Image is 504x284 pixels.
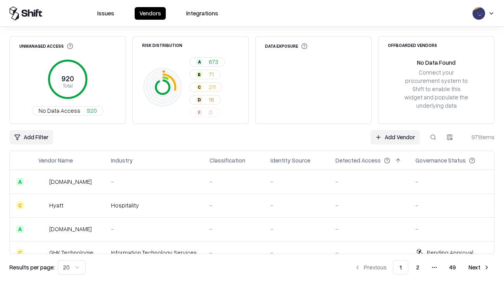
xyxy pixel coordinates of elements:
[417,58,456,67] div: No Data Found
[111,225,197,233] div: -
[189,95,221,105] button: D16
[196,97,202,103] div: D
[19,43,73,49] div: Unmanaged Access
[410,260,426,275] button: 2
[393,260,408,275] button: 1
[209,83,216,91] span: 211
[189,82,222,92] button: C211
[38,178,46,186] img: intrado.com
[335,156,381,164] div: Detected Access
[63,82,73,89] tspan: Total
[335,177,403,186] div: -
[265,43,308,49] div: Data Exposure
[38,225,46,233] img: primesec.co.il
[61,74,74,83] tspan: 920
[39,106,80,115] span: No Data Access
[135,7,166,20] button: Vendors
[189,70,220,79] button: B71
[335,248,403,257] div: -
[16,225,24,233] div: A
[111,156,133,164] div: Industry
[415,156,466,164] div: Governance Status
[16,178,24,186] div: A
[271,201,323,209] div: -
[350,260,495,275] nav: pagination
[16,249,24,257] div: C
[209,156,245,164] div: Classification
[271,225,323,233] div: -
[38,156,73,164] div: Vendor Name
[182,7,223,20] button: Integrations
[209,177,258,186] div: -
[371,130,420,144] a: Add Vendor
[196,59,202,65] div: A
[9,263,55,271] p: Results per page:
[111,201,197,209] div: Hospitality
[38,249,46,257] img: GHK Technologies Inc.
[49,201,63,209] div: Hyatt
[463,133,495,141] div: 971 items
[271,156,310,164] div: Identity Source
[49,225,92,233] div: [DOMAIN_NAME]
[335,225,403,233] div: -
[209,70,214,78] span: 71
[443,260,462,275] button: 49
[209,201,258,209] div: -
[335,201,403,209] div: -
[16,202,24,209] div: C
[111,248,197,257] div: Information Technology Services
[189,57,225,67] button: A673
[38,202,46,209] img: Hyatt
[111,177,197,186] div: -
[404,68,469,110] div: Connect your procurement system to Shift to enable this widget and populate the underlying data
[196,71,202,78] div: B
[415,177,488,186] div: -
[87,106,97,115] span: 920
[415,201,488,209] div: -
[142,43,182,47] div: Risk Distribution
[415,225,488,233] div: -
[209,248,258,257] div: -
[49,248,98,257] div: GHK Technologies Inc.
[32,106,104,116] button: No Data Access920
[49,177,92,186] div: [DOMAIN_NAME]
[209,95,214,104] span: 16
[209,58,218,66] span: 673
[388,43,437,47] div: Offboarded Vendors
[9,130,53,144] button: Add Filter
[271,177,323,186] div: -
[464,260,495,275] button: Next
[93,7,119,20] button: Issues
[196,84,202,90] div: C
[209,225,258,233] div: -
[427,248,473,257] div: Pending Approval
[271,248,323,257] div: -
